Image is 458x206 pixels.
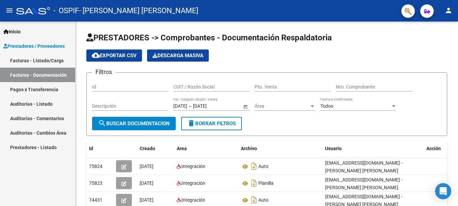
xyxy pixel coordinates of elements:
[98,121,170,127] span: Buscar Documentacion
[187,119,195,127] mat-icon: delete
[322,141,424,156] datatable-header-cell: Usuario
[173,103,187,109] input: Fecha inicio
[86,49,142,62] button: Exportar CSV
[174,141,238,156] datatable-header-cell: Area
[435,183,451,199] div: Open Intercom Messenger
[238,141,322,156] datatable-header-cell: Archivo
[325,160,402,173] span: [EMAIL_ADDRESS][DOMAIN_NAME] - [PERSON_NAME] [PERSON_NAME]
[181,180,205,186] span: Integración
[250,161,258,172] i: Descargar documento
[187,121,236,127] span: Borrar Filtros
[140,146,155,151] span: Creado
[89,197,103,203] span: 74431
[250,195,258,205] i: Descargar documento
[258,164,268,169] span: Auto
[140,180,153,186] span: [DATE]
[147,49,209,62] app-download-masive: Descarga masiva de comprobantes (adjuntos)
[258,198,268,203] span: Auto
[86,141,113,156] datatable-header-cell: Id
[181,164,205,169] span: Integración
[255,103,309,109] span: Área
[53,3,79,18] span: - OSPIF
[424,141,457,156] datatable-header-cell: Acción
[98,119,106,127] mat-icon: search
[325,177,402,190] span: [EMAIL_ADDRESS][DOMAIN_NAME] - [PERSON_NAME] [PERSON_NAME]
[89,180,103,186] span: 75823
[445,6,453,14] mat-icon: person
[140,164,153,169] span: [DATE]
[189,103,192,109] span: –
[92,117,176,130] button: Buscar Documentacion
[140,197,153,203] span: [DATE]
[242,103,249,110] button: Open calendar
[241,146,257,151] span: Archivo
[193,103,226,109] input: Fecha fin
[89,164,103,169] span: 75824
[177,146,187,151] span: Area
[137,141,174,156] datatable-header-cell: Creado
[92,53,137,59] span: Exportar CSV
[325,146,342,151] span: Usuario
[92,67,115,77] h3: Filtros
[258,181,274,186] span: Planilla
[181,117,242,130] button: Borrar Filtros
[89,146,93,151] span: Id
[3,42,65,50] span: Prestadores / Proveedores
[320,103,333,109] span: Todos
[181,197,205,203] span: Integración
[426,146,441,151] span: Acción
[86,33,332,42] span: PRESTADORES -> Comprobantes - Documentación Respaldatoria
[250,178,258,188] i: Descargar documento
[92,51,100,59] mat-icon: cloud_download
[3,28,21,35] span: Inicio
[79,3,198,18] span: - [PERSON_NAME] [PERSON_NAME]
[147,49,209,62] button: Descarga Masiva
[5,6,13,14] mat-icon: menu
[152,53,203,59] span: Descarga Masiva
